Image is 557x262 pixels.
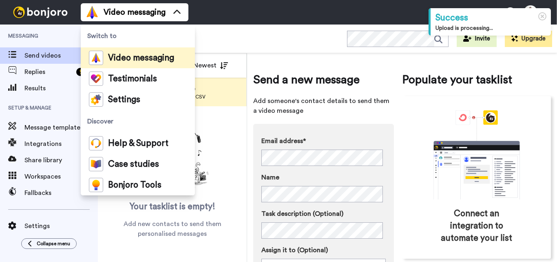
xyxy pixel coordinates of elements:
button: Newest [187,57,234,74]
img: tm-color.svg [89,72,103,86]
span: Case studies [108,160,159,168]
span: Add new contacts to send them personalised messages [110,219,234,239]
span: Help & Support [108,139,168,148]
div: animation [416,110,538,199]
img: vm-color.svg [86,6,99,19]
img: bj-tools-colored.svg [89,178,103,192]
img: settings-colored.svg [89,92,103,107]
label: Task description (Optional) [261,209,386,219]
span: Testimonials [108,75,157,83]
span: Send a new message [253,72,394,88]
span: Send videos [24,51,98,60]
a: Help & Support [81,133,195,154]
span: Your tasklist is empty! [130,201,215,213]
span: Populate your tasklist [402,72,551,88]
span: Collapse menu [37,240,70,247]
div: 90 [76,68,90,76]
a: Video messaging [81,47,195,68]
img: case-study-colored.svg [89,157,103,171]
label: Email address* [261,136,386,146]
span: Results [24,83,98,93]
a: Testimonials [81,68,195,89]
span: Replies [24,67,73,77]
span: Message template [24,123,98,132]
span: Share library [24,155,98,165]
span: Connect an integration to automate your list [437,208,516,244]
span: Add someone's contact details to send them a video message [253,96,394,116]
span: Bonjoro Tools [108,181,161,189]
button: Invite [457,31,497,47]
span: Settings [24,221,98,231]
span: Video messaging [104,7,166,18]
a: Bonjoro Tools [81,175,195,195]
div: Upload is processing... [435,24,546,32]
span: Integrations [24,139,98,149]
span: Workspaces [24,172,98,181]
a: Case studies [81,154,195,175]
span: Fallbacks [24,188,98,198]
span: Switch to [81,25,195,47]
div: Success [435,11,546,24]
span: Video messaging [108,54,174,62]
img: bj-logo-header-white.svg [10,7,71,18]
span: Settings [108,96,140,104]
button: Upgrade [505,31,552,47]
span: Name [261,172,279,182]
span: Discover [81,110,195,133]
img: help-and-support-colored.svg [89,136,103,150]
img: vm-color.svg [89,51,103,65]
a: Settings [81,89,195,110]
button: Collapse menu [21,238,77,249]
label: Assign it to (Optional) [261,245,386,255]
